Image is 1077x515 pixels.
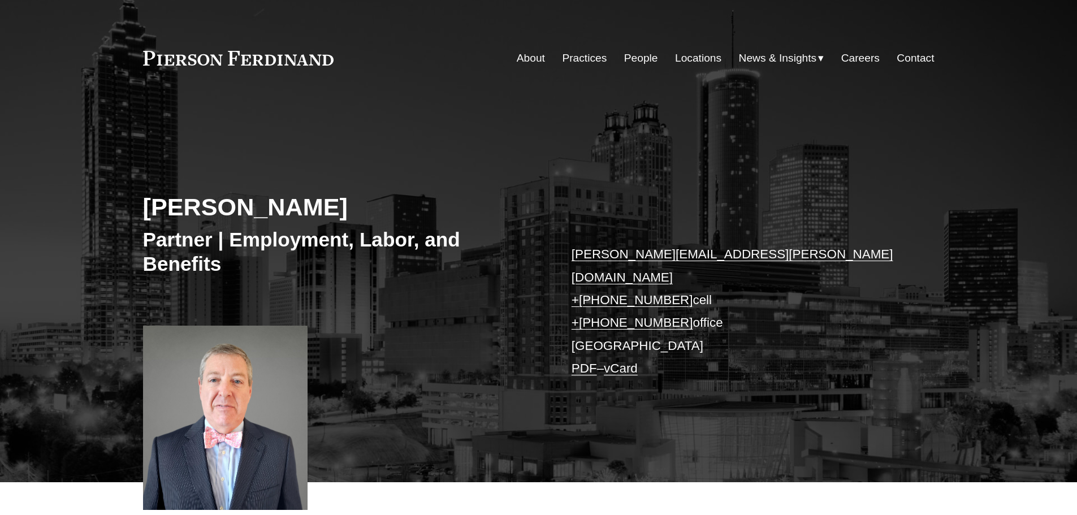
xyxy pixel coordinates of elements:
a: vCard [604,361,638,375]
a: Contact [897,47,934,69]
h2: [PERSON_NAME] [143,192,539,222]
a: Careers [841,47,880,69]
h3: Partner | Employment, Labor, and Benefits [143,227,539,276]
a: + [572,315,579,330]
a: + [572,293,579,307]
a: Practices [562,47,607,69]
a: People [624,47,658,69]
p: cell office [GEOGRAPHIC_DATA] – [572,243,901,380]
span: News & Insights [739,49,817,68]
a: [PHONE_NUMBER] [579,293,693,307]
a: folder dropdown [739,47,824,69]
a: [PERSON_NAME][EMAIL_ADDRESS][PERSON_NAME][DOMAIN_NAME] [572,247,893,284]
a: Locations [675,47,721,69]
a: PDF [572,361,597,375]
a: [PHONE_NUMBER] [579,315,693,330]
a: About [517,47,545,69]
